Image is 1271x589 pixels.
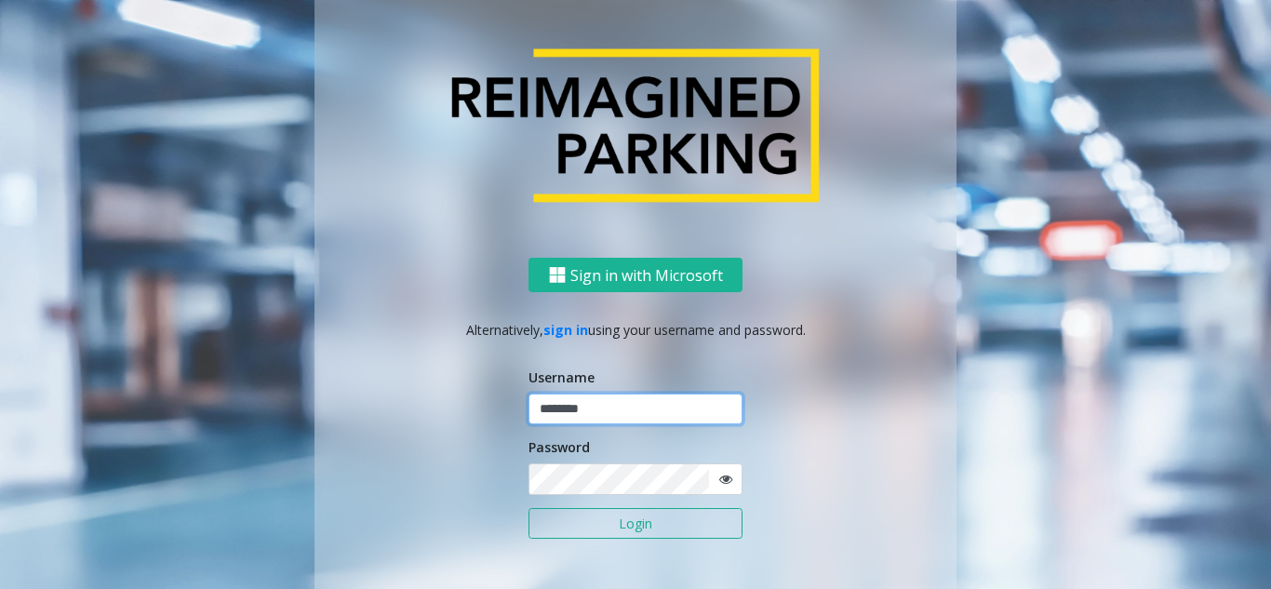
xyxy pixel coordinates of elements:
label: Username [528,368,595,387]
button: Sign in with Microsoft [528,258,743,292]
button: Login [528,508,743,540]
label: Password [528,437,590,457]
a: sign in [543,321,588,339]
p: Alternatively, using your username and password. [333,320,938,340]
